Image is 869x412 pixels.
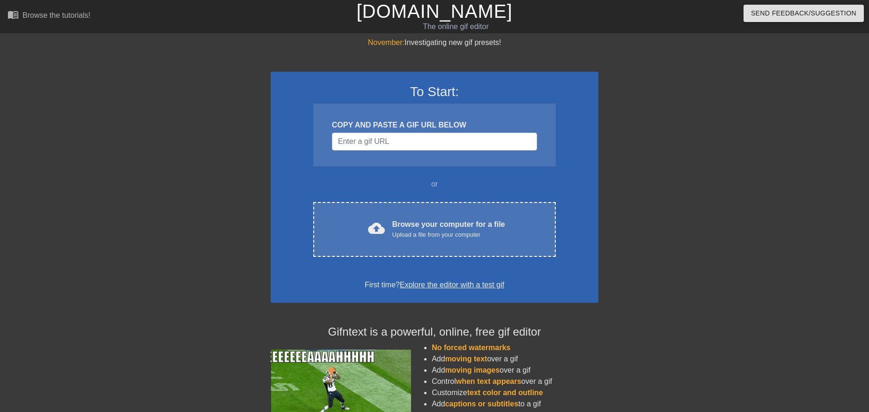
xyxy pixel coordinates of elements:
div: Upload a file from your computer [392,230,505,240]
span: when text appears [456,377,522,385]
a: Explore the editor with a test gif [400,281,504,289]
div: Investigating new gif presets! [271,37,598,48]
span: captions or subtitles [445,400,518,408]
input: Username [332,133,537,150]
a: [DOMAIN_NAME] [356,1,512,22]
span: No forced watermarks [432,344,510,352]
span: cloud_upload [368,220,385,237]
div: Browse the tutorials! [22,11,90,19]
li: Add over a gif [432,365,598,376]
h4: Gifntext is a powerful, online, free gif editor [271,325,598,339]
h3: To Start: [283,84,586,100]
span: November: [368,38,405,46]
div: Browse your computer for a file [392,219,505,240]
div: COPY AND PASTE A GIF URL BELOW [332,120,537,131]
a: Browse the tutorials! [7,9,90,23]
span: moving images [445,366,500,374]
div: The online gif editor [295,21,618,32]
span: moving text [445,355,487,363]
span: Send Feedback/Suggestion [751,7,856,19]
div: or [295,179,574,190]
li: Add over a gif [432,353,598,365]
span: text color and outline [467,389,543,397]
li: Control over a gif [432,376,598,387]
li: Add to a gif [432,398,598,410]
div: First time? [283,279,586,291]
button: Send Feedback/Suggestion [744,5,864,22]
span: menu_book [7,9,19,20]
li: Customize [432,387,598,398]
